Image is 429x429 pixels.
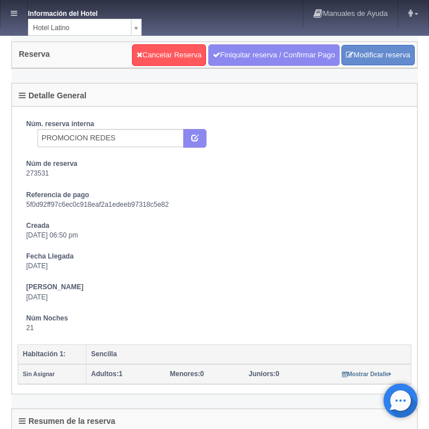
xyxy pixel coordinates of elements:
strong: Juniors: [249,370,275,378]
dd: [DATE] 06:50 pm [26,231,403,240]
a: Mostrar Detalle [342,370,391,378]
dd: [DATE] [26,261,403,271]
dt: Creada [26,221,403,231]
dt: Referencia de pago [26,190,403,200]
a: Hotel Latino [28,19,142,36]
th: Sencilla [86,345,411,365]
span: 1 [91,370,122,378]
strong: Menores: [170,370,200,378]
h4: Detalle General [19,91,86,100]
dd: 21 [26,323,403,333]
small: Sin Asignar [23,371,55,377]
dt: Núm Noches [26,314,403,323]
dt: Información del Hotel [28,6,119,19]
dd: [DATE] [26,293,403,302]
h4: Resumen de la reserva [19,417,115,426]
a: Cancelar Reserva [132,44,206,66]
b: Habitación 1: [23,350,65,358]
strong: Adultos: [91,370,119,378]
dt: Núm de reserva [26,159,403,169]
span: 0 [249,370,279,378]
span: Hotel Latino [33,19,126,36]
dt: [PERSON_NAME] [26,282,403,292]
span: 0 [170,370,204,378]
small: Mostrar Detalle [342,371,391,377]
dd: 273531 [26,169,403,178]
a: Finiquitar reserva / Confirmar Pago [208,44,340,66]
a: Modificar reserva [341,45,415,66]
dd: 5f0d92ff97c6ec0c918eaf2a1edeeb97318c5e82 [26,200,403,210]
h4: Reserva [19,50,50,59]
dt: Núm. reserva interna [26,119,403,129]
dt: Fecha Llegada [26,252,403,261]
